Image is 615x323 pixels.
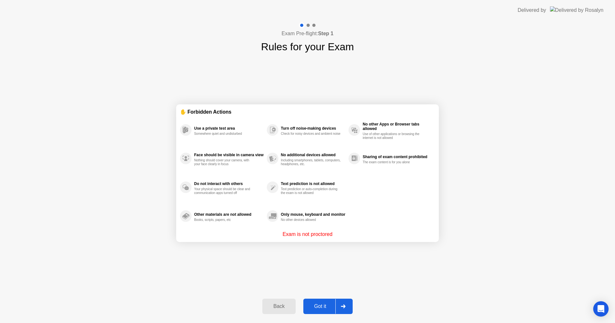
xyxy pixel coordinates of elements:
[194,158,255,166] div: Nothing should cover your camera, with your face clearly in focus
[194,126,264,131] div: Use a private test area
[363,122,432,131] div: No other Apps or Browser tabs allowed
[518,6,546,14] div: Delivered by
[281,153,345,157] div: No additional devices allowed
[363,155,432,159] div: Sharing of exam content prohibited
[194,132,255,136] div: Somewhere quiet and undisturbed
[281,158,341,166] div: Including smartphones, tablets, computers, headphones, etc.
[305,303,335,309] div: Got it
[363,160,423,164] div: The exam content is for you alone
[550,6,603,14] img: Delivered by Rosalyn
[281,182,345,186] div: Text prediction is not allowed
[262,299,295,314] button: Back
[180,108,435,116] div: ✋ Forbidden Actions
[194,153,264,157] div: Face should be visible in camera view
[281,126,345,131] div: Turn off noise-making devices
[283,230,332,238] p: Exam is not proctored
[282,30,333,37] h4: Exam Pre-flight:
[281,218,341,222] div: No other devices allowed
[281,212,345,217] div: Only mouse, keyboard and monitor
[261,39,354,54] h1: Rules for your Exam
[264,303,293,309] div: Back
[194,182,264,186] div: Do not interact with others
[303,299,353,314] button: Got it
[281,132,341,136] div: Check for noisy devices and ambient noise
[194,187,255,195] div: Your physical space should be clear and communication apps turned off
[363,132,423,140] div: Use of other applications or browsing the internet is not allowed
[593,301,609,317] div: Open Intercom Messenger
[194,218,255,222] div: Books, scripts, papers, etc
[194,212,264,217] div: Other materials are not allowed
[281,187,341,195] div: Text prediction or auto-completion during the exam is not allowed
[318,31,333,36] b: Step 1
